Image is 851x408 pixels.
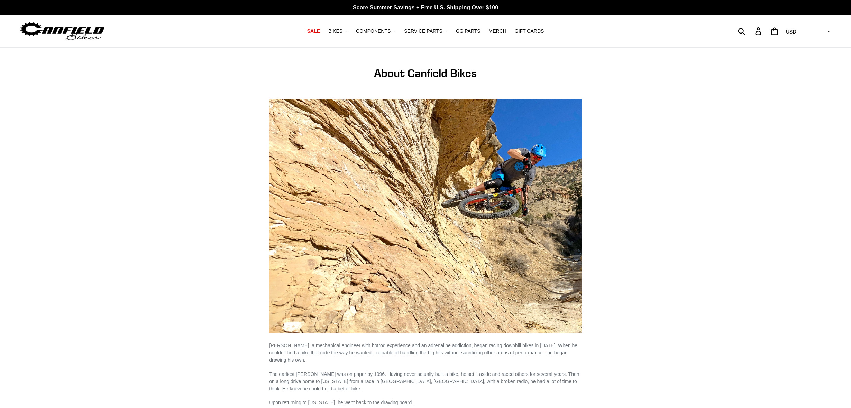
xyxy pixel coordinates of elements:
[515,28,544,34] span: GIFT CARDS
[489,28,506,34] span: MERCH
[456,28,481,34] span: GG PARTS
[325,27,351,36] button: BIKES
[401,27,451,36] button: SERVICE PARTS
[511,27,548,36] a: GIFT CARDS
[307,28,320,34] span: SALE
[269,99,582,333] img: Canfield-Lithium-Lance-2.jpg
[328,28,342,34] span: BIKES
[353,27,399,36] button: COMPONENTS
[404,28,442,34] span: SERVICE PARTS
[304,27,323,36] a: SALE
[269,371,582,392] p: The earliest [PERSON_NAME] was on paper by 1996. Having never actually built a bike, he set it as...
[269,67,582,80] h1: About Canfield Bikes
[452,27,484,36] a: GG PARTS
[485,27,510,36] a: MERCH
[19,20,106,42] img: Canfield Bikes
[356,28,391,34] span: COMPONENTS
[742,23,759,39] input: Search
[269,335,582,364] p: [PERSON_NAME], a mechanical engineer with hotrod experience and an adrenaline addiction, began ra...
[269,399,582,406] p: Upon returning to [US_STATE], he went back to the drawing board.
